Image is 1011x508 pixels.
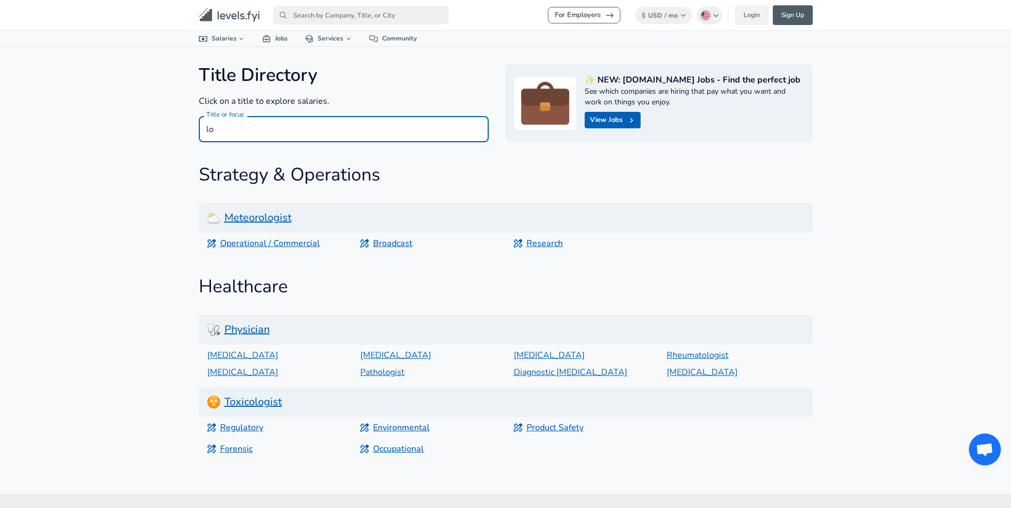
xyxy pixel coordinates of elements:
a: Operational / Commercial [207,237,341,250]
a: Broadcast [360,237,494,250]
h2: Strategy & Operations [199,163,813,186]
a: Diagnostic [MEDICAL_DATA] [514,366,660,379]
img: briefcase [519,77,572,130]
label: Title or focus [206,111,244,118]
h2: Healthcare [199,275,813,298]
a: Physician IconPhysician [199,315,813,345]
div: 开放式聊天 [969,433,1001,465]
p: Regulatory [220,421,263,434]
a: Community [361,31,425,46]
a: Toxicologist IconToxicologist [199,387,813,417]
img: Physician Icon [207,323,220,336]
p: Operational / Commercial [220,237,320,250]
a: Product Safety [514,421,647,434]
p: Product Safety [527,421,584,434]
p: See which companies are hiring that pay what you want and work on things you enjoy. [585,86,804,108]
a: [MEDICAL_DATA] [667,366,813,379]
a: Login [735,5,769,25]
a: Research [514,237,647,250]
p: Broadcast [373,237,413,250]
a: Rheumatologist [667,349,813,362]
a: Jobs [254,31,296,46]
p: Forensic [220,443,253,455]
p: Environmental [373,421,430,434]
a: Regulatory [207,421,341,434]
nav: primary [186,4,826,26]
button: $USD/ mo [635,7,693,24]
a: For Employers [548,7,620,23]
a: Sign Up [773,5,813,25]
a: Environmental [360,421,494,434]
img: Toxicologist Icon [207,396,220,408]
h4: Title Directory [199,64,489,86]
a: [MEDICAL_DATA] [360,349,506,362]
a: [MEDICAL_DATA] [207,366,353,379]
a: Services [296,31,361,46]
span: / mo [665,11,678,20]
img: Meteorologist Icon [207,211,220,224]
a: Salaries [190,31,254,46]
button: English (US) [697,6,722,24]
a: [MEDICAL_DATA] [207,349,353,362]
h6: Physician [199,315,813,345]
img: English (US) [701,11,710,20]
p: Click on a title to explore salaries. [199,95,489,108]
a: View Jobs [585,112,641,128]
span: USD [648,11,662,20]
a: Occupational [360,443,494,455]
a: Forensic [207,443,341,455]
input: Machine Learning Engineer [199,116,489,142]
a: Pathologist [360,366,506,379]
h6: Toxicologist [199,387,813,417]
h6: Meteorologist [199,203,813,233]
a: Meteorologist IconMeteorologist [199,203,813,233]
span: $ [642,11,645,20]
input: Search by Company, Title, or City [273,6,449,24]
p: Research [527,237,563,250]
p: Occupational [373,443,424,455]
a: [MEDICAL_DATA] [514,349,660,362]
p: ✨ NEW: [DOMAIN_NAME] Jobs - Find the perfect job [585,73,804,86]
